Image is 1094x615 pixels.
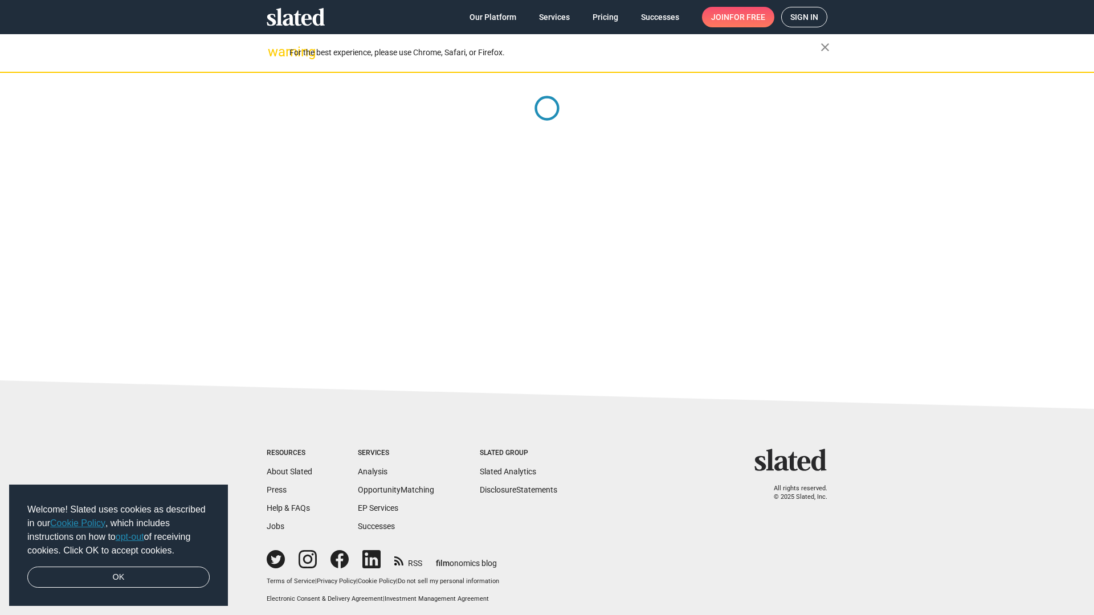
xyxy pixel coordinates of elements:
[762,485,827,501] p: All rights reserved. © 2025 Slated, Inc.
[593,7,618,27] span: Pricing
[267,467,312,476] a: About Slated
[315,577,317,585] span: |
[27,503,210,557] span: Welcome! Slated uses cookies as described in our , which includes instructions on how to of recei...
[530,7,579,27] a: Services
[539,7,570,27] span: Services
[583,7,627,27] a: Pricing
[267,577,315,585] a: Terms of Service
[641,7,679,27] span: Successes
[267,522,284,531] a: Jobs
[27,567,210,588] a: dismiss cookie message
[267,449,312,458] div: Resources
[358,485,434,494] a: OpportunityMatching
[358,503,398,512] a: EP Services
[268,45,281,59] mat-icon: warning
[317,577,356,585] a: Privacy Policy
[358,522,395,531] a: Successes
[818,40,832,54] mat-icon: close
[116,532,144,542] a: opt-out
[50,518,105,528] a: Cookie Policy
[702,7,774,27] a: Joinfor free
[436,559,450,568] span: film
[480,467,536,476] a: Slated Analytics
[267,595,383,602] a: Electronic Consent & Delivery Agreement
[396,577,398,585] span: |
[385,595,489,602] a: Investment Management Agreement
[383,595,385,602] span: |
[632,7,688,27] a: Successes
[729,7,765,27] span: for free
[470,7,516,27] span: Our Platform
[267,503,310,512] a: Help & FAQs
[790,7,818,27] span: Sign in
[9,485,228,606] div: cookieconsent
[781,7,827,27] a: Sign in
[480,449,557,458] div: Slated Group
[358,467,387,476] a: Analysis
[267,485,287,494] a: Press
[358,577,396,585] a: Cookie Policy
[480,485,557,494] a: DisclosureStatements
[394,551,422,569] a: RSS
[398,577,499,586] button: Do not sell my personal information
[711,7,765,27] span: Join
[356,577,358,585] span: |
[436,549,497,569] a: filmonomics blog
[460,7,525,27] a: Our Platform
[358,449,434,458] div: Services
[289,45,820,60] div: For the best experience, please use Chrome, Safari, or Firefox.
